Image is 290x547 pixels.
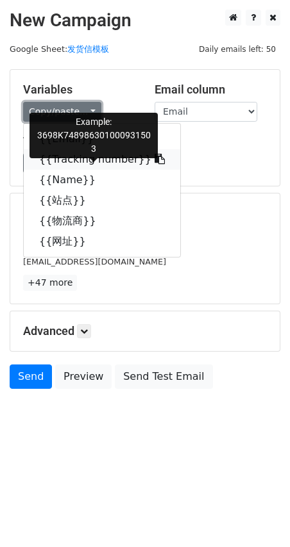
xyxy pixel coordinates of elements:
div: 聊天小组件 [226,486,290,547]
a: Preview [55,364,112,389]
a: {{物流商}} [24,211,180,231]
h2: New Campaign [10,10,280,31]
a: Send Test Email [115,364,212,389]
a: {{站点}} [24,190,180,211]
h5: Advanced [23,324,267,338]
iframe: Chat Widget [226,486,290,547]
a: Daily emails left: 50 [194,44,280,54]
small: [EMAIL_ADDRESS][DOMAIN_NAME] [23,257,166,266]
a: {{Tracking number}} [24,149,180,170]
a: 发货信模板 [67,44,109,54]
h5: Variables [23,83,135,97]
small: Google Sheet: [10,44,109,54]
a: {{网址}} [24,231,180,252]
a: Copy/paste... [23,102,101,122]
h5: Email column [155,83,267,97]
a: Send [10,364,52,389]
a: {{Name}} [24,170,180,190]
a: {{Email}} [24,129,180,149]
span: Daily emails left: 50 [194,42,280,56]
div: Example: 3698K748986301000931503 [30,113,158,158]
a: +47 more [23,275,77,291]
